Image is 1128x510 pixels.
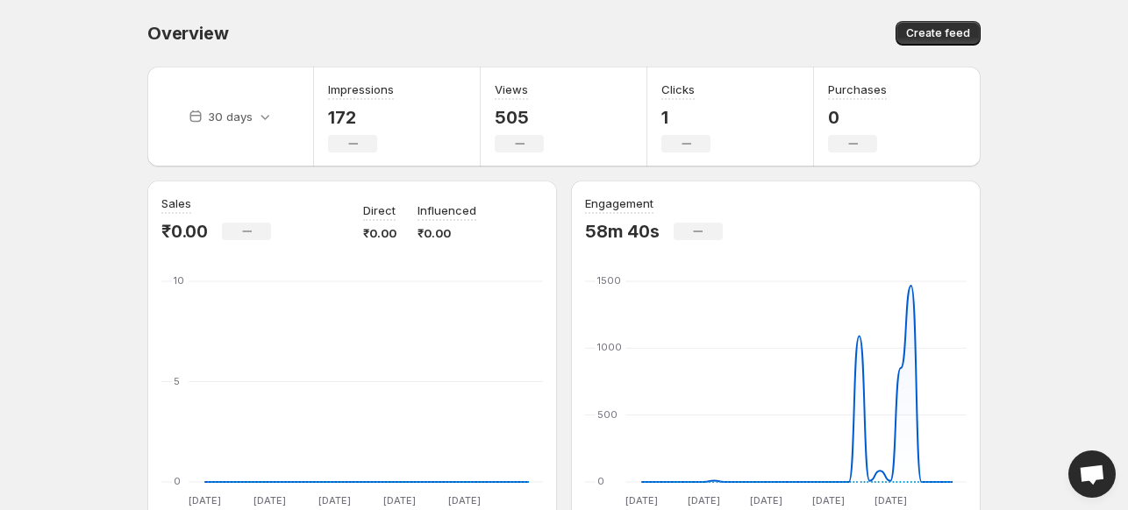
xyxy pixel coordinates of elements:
p: 505 [495,107,544,128]
text: [DATE] [812,494,845,506]
text: [DATE] [448,494,481,506]
text: 0 [174,475,181,487]
p: 58m 40s [585,221,660,242]
text: 500 [597,408,618,421]
text: 0 [597,475,604,487]
p: 0 [828,107,887,128]
text: [DATE] [750,494,782,506]
h3: Clicks [661,81,695,98]
text: [DATE] [318,494,351,506]
span: Create feed [906,26,970,40]
text: 10 [174,274,184,287]
p: ₹0.00 [161,221,208,242]
p: ₹0.00 [363,224,396,242]
h3: Purchases [828,81,887,98]
h3: Engagement [585,195,653,212]
p: 1 [661,107,710,128]
p: 172 [328,107,394,128]
text: [DATE] [383,494,416,506]
p: ₹0.00 [418,224,476,242]
text: [DATE] [625,494,658,506]
text: [DATE] [875,494,907,506]
button: Create feed [896,21,981,46]
text: 1000 [597,341,622,353]
span: Overview [147,23,228,44]
text: [DATE] [253,494,286,506]
h3: Sales [161,195,191,212]
text: 1500 [597,274,621,287]
p: Influenced [418,202,476,219]
p: 30 days [208,108,253,125]
h3: Views [495,81,528,98]
text: [DATE] [189,494,221,506]
text: [DATE] [688,494,720,506]
text: 5 [174,375,180,387]
p: Direct [363,202,396,219]
div: Open chat [1068,450,1116,498]
h3: Impressions [328,81,394,98]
